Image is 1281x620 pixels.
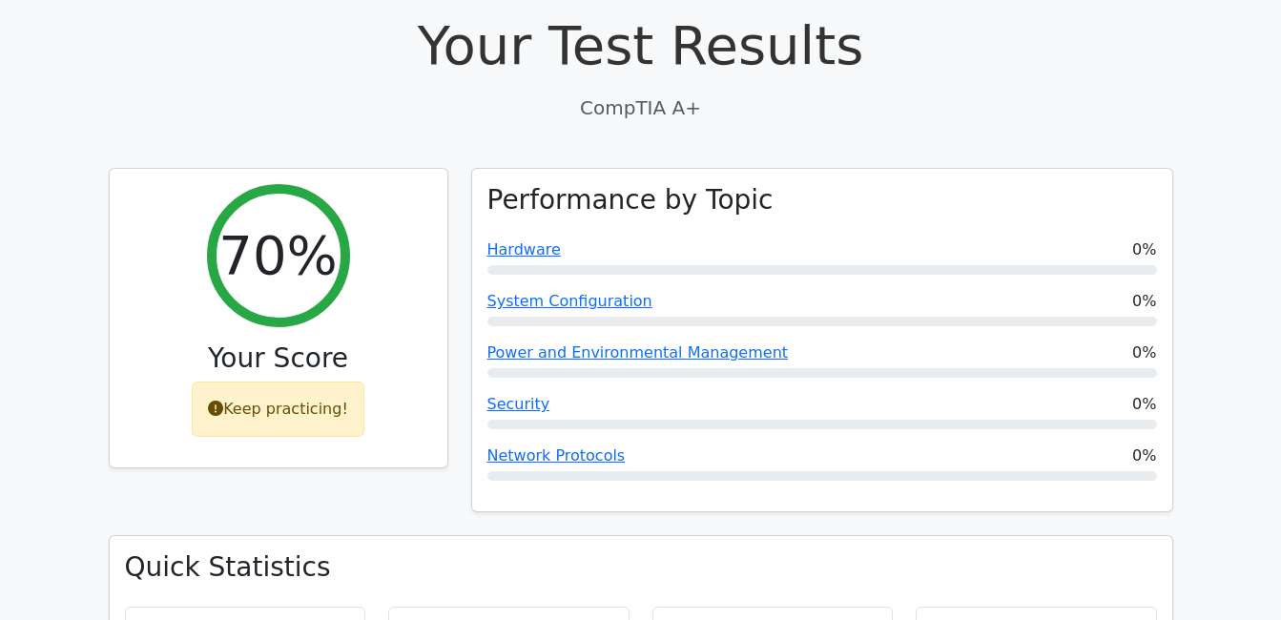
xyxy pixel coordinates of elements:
span: 0% [1132,444,1156,467]
h2: 70% [218,223,337,287]
h3: Quick Statistics [125,551,1157,584]
h1: Your Test Results [109,13,1173,77]
div: Keep practicing! [192,382,364,437]
a: System Configuration [487,292,652,310]
p: CompTIA A+ [109,93,1173,122]
span: 0% [1132,238,1156,261]
h3: Performance by Topic [487,184,774,217]
h3: Your Score [125,342,432,375]
a: Security [487,395,550,413]
a: Hardware [487,240,561,258]
span: 0% [1132,393,1156,416]
span: 0% [1132,341,1156,364]
a: Network Protocols [487,446,626,465]
span: 0% [1132,290,1156,313]
a: Power and Environmental Management [487,343,789,362]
